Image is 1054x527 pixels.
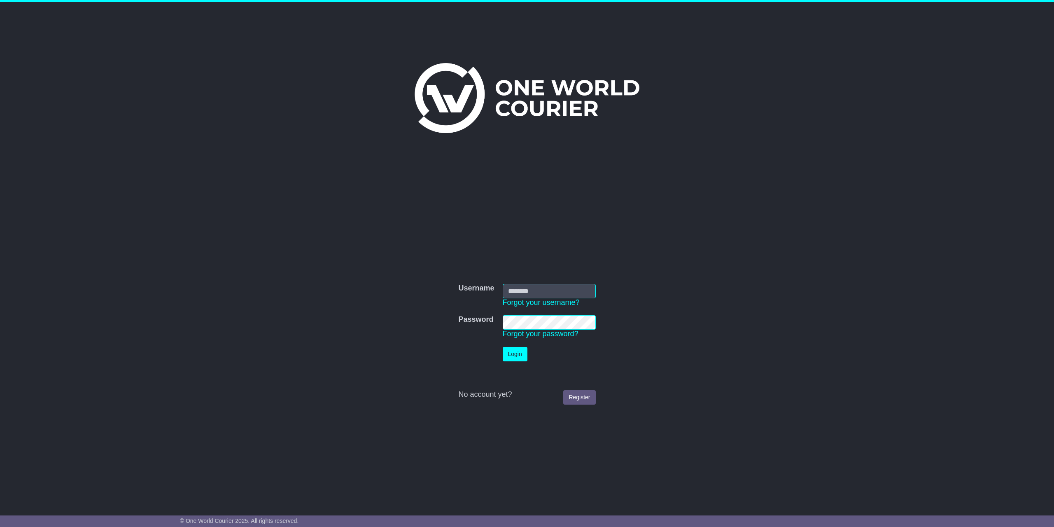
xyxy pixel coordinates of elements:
[180,518,299,524] span: © One World Courier 2025. All rights reserved.
[458,390,595,399] div: No account yet?
[458,315,493,324] label: Password
[503,298,580,307] a: Forgot your username?
[503,347,527,361] button: Login
[415,63,639,133] img: One World
[563,390,595,405] a: Register
[458,284,494,293] label: Username
[503,330,578,338] a: Forgot your password?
